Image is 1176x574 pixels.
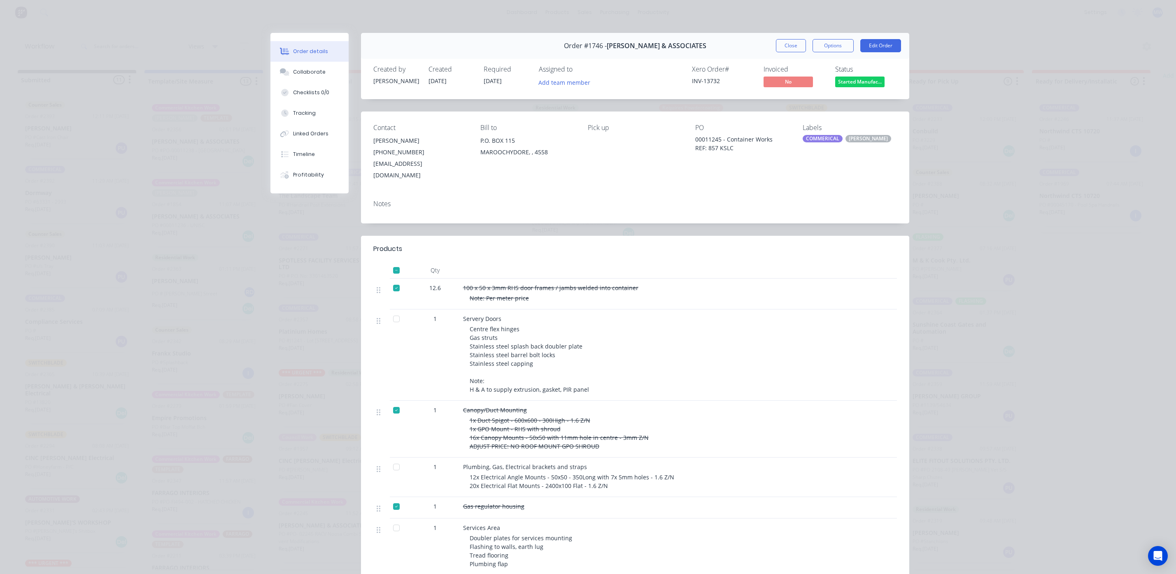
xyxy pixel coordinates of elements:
[484,77,502,85] span: [DATE]
[534,77,594,88] button: Add team member
[564,42,607,50] span: Order #1746 -
[433,406,437,414] span: 1
[764,65,825,73] div: Invoiced
[373,146,468,158] div: [PHONE_NUMBER]
[433,523,437,532] span: 1
[692,65,754,73] div: Xero Order #
[470,294,529,302] span: Note: Per meter price
[484,65,529,73] div: Required
[695,135,789,152] div: 00011245 - Container Works REF: 857 KSLC
[607,42,706,50] span: [PERSON_NAME] & ASSOCIATES
[410,262,460,279] div: Qty
[293,89,329,96] div: Checklists 0/0
[270,41,349,62] button: Order details
[428,65,474,73] div: Created
[813,39,854,52] button: Options
[695,124,789,132] div: PO
[480,146,575,158] div: MAROOCHYDORE, , 4558
[433,462,437,471] span: 1
[470,325,589,393] span: Centre flex hinges Gas struts Stainless steel splash back doubler plate Stainless steel barrel bo...
[539,65,621,73] div: Assigned to
[373,244,402,254] div: Products
[373,200,897,208] div: Notes
[692,77,754,85] div: INV-13732
[480,135,575,161] div: P.O. BOX 115MAROOCHYDORE, , 4558
[470,416,649,450] span: 1x Duct Spigot - 600x600 - 300High - 1.6 Z/N 1x GPO Mount - RHS with shroud 16x Canopy Mounts - 5...
[293,151,315,158] div: Timeline
[270,103,349,123] button: Tracking
[463,406,527,414] span: Canopy/Duct Mounting
[588,124,682,132] div: Pick up
[463,463,587,471] span: Plumbing, Gas, Electrical brackets and straps
[835,77,885,87] span: Started Manufac...
[776,39,806,52] button: Close
[293,130,328,137] div: Linked Orders
[373,124,468,132] div: Contact
[480,135,575,146] div: P.O. BOX 115
[463,524,500,532] span: Services Area
[293,109,316,117] div: Tracking
[373,77,419,85] div: [PERSON_NAME]
[845,135,891,142] div: [PERSON_NAME]
[860,39,901,52] button: Edit Order
[293,68,326,76] div: Collaborate
[293,48,328,55] div: Order details
[463,284,638,292] span: 100 x 50 x 3mm RHS door frames / jambs welded into container
[470,534,572,568] span: Doubler plates for services mounting Flashing to walls, earth lug Tread flooring Plumbing flap
[803,124,897,132] div: Labels
[270,123,349,144] button: Linked Orders
[463,315,501,323] span: Servery Doors
[373,135,468,146] div: [PERSON_NAME]
[429,284,441,292] span: 12.6
[1148,546,1168,566] div: Open Intercom Messenger
[463,502,524,510] span: Gas regulator housing
[428,77,447,85] span: [DATE]
[373,135,468,181] div: [PERSON_NAME][PHONE_NUMBER][EMAIL_ADDRESS][DOMAIN_NAME]
[270,82,349,103] button: Checklists 0/0
[539,77,595,88] button: Add team member
[433,502,437,511] span: 1
[270,62,349,82] button: Collaborate
[480,124,575,132] div: Bill to
[373,158,468,181] div: [EMAIL_ADDRESS][DOMAIN_NAME]
[293,171,324,179] div: Profitability
[764,77,813,87] span: No
[433,314,437,323] span: 1
[835,65,897,73] div: Status
[470,473,674,490] span: 12x Electrical Angle Mounts - 50x50 - 350Long with 7x 5mm holes - 1.6 Z/N 20x Electrical Flat Mou...
[270,165,349,185] button: Profitability
[270,144,349,165] button: Timeline
[803,135,843,142] div: COMMERICAL
[373,65,419,73] div: Created by
[835,77,885,89] button: Started Manufac...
